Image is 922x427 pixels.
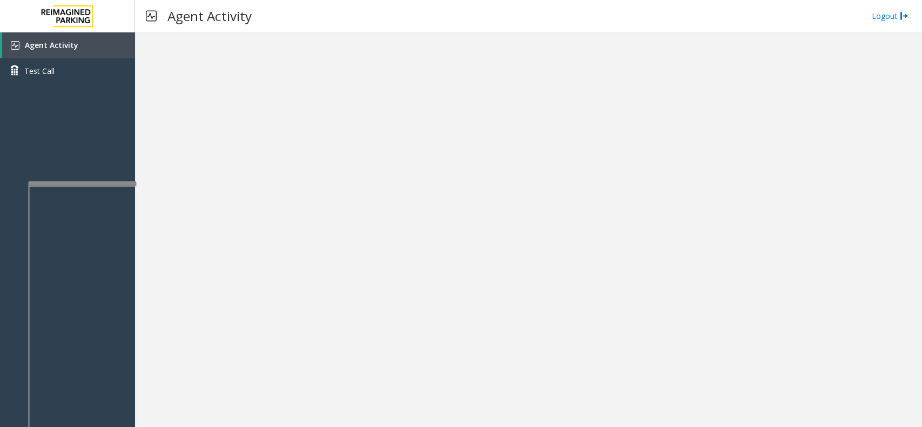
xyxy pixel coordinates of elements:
[872,10,908,22] a: Logout
[11,41,19,50] img: 'icon'
[2,32,135,58] a: Agent Activity
[24,65,55,77] span: Test Call
[146,3,157,29] img: pageIcon
[900,10,908,22] img: logout
[162,3,257,29] h3: Agent Activity
[25,40,78,50] span: Agent Activity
